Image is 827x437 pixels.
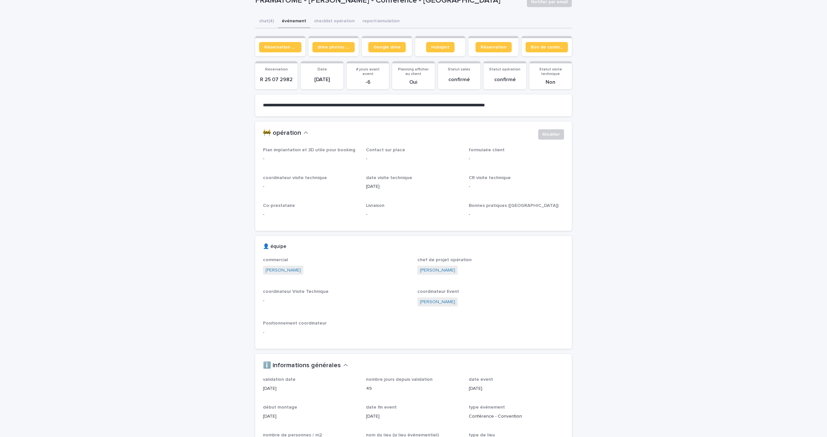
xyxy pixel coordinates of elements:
p: - [366,211,461,218]
p: confirmé [487,77,522,83]
span: Modifier [542,131,560,138]
span: coordinateur Event [417,289,459,294]
a: Google drive [368,42,406,52]
p: [DATE] [305,77,339,83]
span: début montage [263,405,297,410]
h2: ℹ️ informations générales [263,362,341,369]
p: [DATE] [469,385,564,392]
span: Date [318,68,327,71]
p: - [263,183,358,190]
p: - [469,155,564,162]
span: coordinateur Visite Technique [263,289,329,294]
p: - [263,329,410,336]
span: Positionnement coordinateur [263,321,327,325]
p: [DATE] [366,413,461,420]
h2: 👤 équipe [263,244,286,250]
span: date visite technique [366,176,412,180]
a: Réservation [476,42,512,52]
span: coordinateur visite technique [263,176,327,180]
span: Statut opération [489,68,520,71]
button: événement [278,15,310,28]
a: Bon de commande [526,42,568,52]
p: Conférence - Convention [469,413,564,420]
p: Non [533,79,568,85]
span: # jours avant event [356,68,380,76]
p: [DATE] [366,183,461,190]
span: validation date [263,377,296,382]
p: [DATE] [263,385,358,392]
p: [DATE] [263,413,358,420]
span: type événement [469,405,505,410]
button: checklist opération [310,15,359,28]
p: Oui [396,79,431,85]
p: - [469,183,564,190]
a: [PERSON_NAME] [266,267,301,274]
span: drive photos coordinateur [318,45,350,49]
span: commercial [263,258,288,262]
a: drive photos coordinateur [312,42,355,52]
span: Bonnes pratiques ([GEOGRAPHIC_DATA]) [469,203,559,208]
span: Bon de commande [531,45,563,49]
span: Co-prestataire [263,203,295,208]
span: Réservation client [264,45,296,49]
button: chat (4) [255,15,278,28]
span: Réservation [481,45,507,49]
h2: 🚧 opération [263,129,301,137]
p: R 25 07 2982 [259,77,294,83]
button: report/annulation [359,15,403,28]
span: Statut sales [448,68,470,71]
p: -6 [351,79,385,85]
span: Planning afficher au client [398,68,429,76]
a: [PERSON_NAME] [420,299,455,305]
a: Hubspot [426,42,455,52]
p: - [366,155,461,162]
span: chef de projet opération [417,258,472,262]
span: Hubspot [431,45,449,49]
span: date event [469,377,493,382]
p: - [263,155,358,162]
span: nombre jours depuis validation [366,377,433,382]
button: 🚧 opération [263,129,308,137]
span: Contact sur place [366,148,405,152]
p: 49 [366,385,461,392]
span: Statut visite technique [539,68,562,76]
p: - [263,297,410,304]
p: - [263,211,358,218]
span: CR visite technique [469,176,511,180]
button: ℹ️ informations générales [263,362,348,369]
p: confirmé [442,77,476,83]
span: Plan implantation et 3D utile pour booking [263,148,355,152]
span: Google drive [373,45,401,49]
a: Réservation client [259,42,301,52]
a: [PERSON_NAME] [420,267,455,274]
p: - [469,211,564,218]
span: formulaire client [469,148,505,152]
span: date fin event [366,405,397,410]
span: Reservation [265,68,288,71]
button: Modifier [538,129,564,140]
span: Livraison [366,203,384,208]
